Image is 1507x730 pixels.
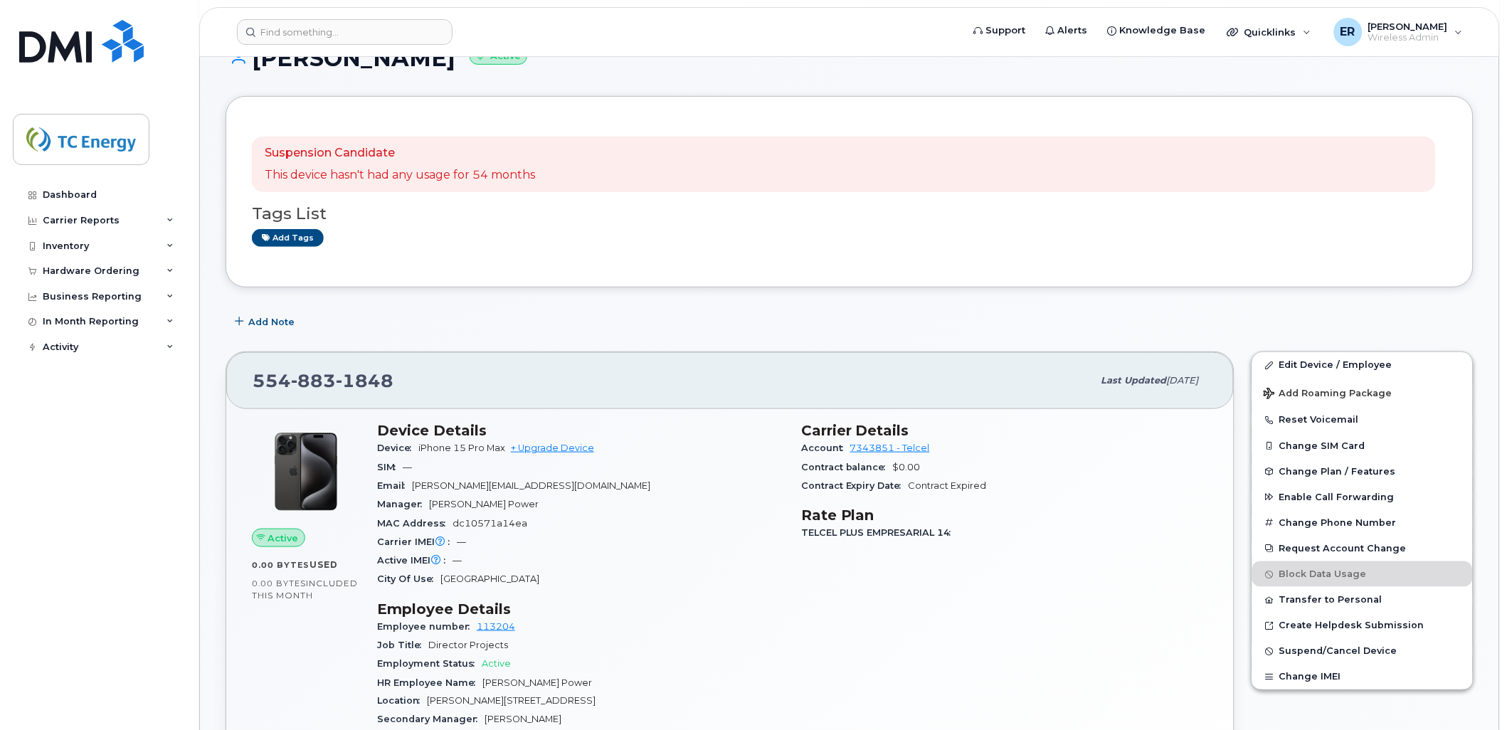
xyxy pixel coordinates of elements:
span: Wireless Admin [1368,32,1448,43]
p: Suspension Candidate [265,145,535,162]
span: Job Title [377,640,428,650]
span: [PERSON_NAME] [485,714,561,725]
span: Contract Expired [909,480,987,491]
a: 7343851 - Telcel [850,443,930,453]
span: Alerts [1058,23,1088,38]
h3: Rate Plan [801,507,1208,524]
span: Active [482,658,511,669]
button: Change Plan / Features [1252,459,1473,485]
h3: Carrier Details [801,422,1208,439]
a: Edit Device / Employee [1252,352,1473,378]
span: Contract balance [801,462,893,472]
span: Manager [377,499,429,509]
span: Email [377,480,412,491]
span: — [457,536,466,547]
a: Create Helpdesk Submission [1252,613,1473,638]
div: Eric Rodriguez [1324,18,1473,46]
span: iPhone 15 Pro Max [418,443,505,453]
span: used [310,559,338,570]
span: [GEOGRAPHIC_DATA] [440,573,539,584]
a: Support [964,16,1036,45]
a: Alerts [1036,16,1098,45]
span: 883 [291,370,336,391]
span: Knowledge Base [1120,23,1206,38]
span: [PERSON_NAME] Power [482,677,592,688]
span: [PERSON_NAME][STREET_ADDRESS] [427,696,596,707]
span: Enable Call Forwarding [1279,492,1395,502]
input: Find something... [237,19,453,45]
h3: Device Details [377,422,784,439]
span: City Of Use [377,573,440,584]
button: Block Data Usage [1252,561,1473,587]
span: dc10571a14ea [453,518,527,529]
span: MAC Address [377,518,453,529]
span: Last updated [1101,375,1167,386]
a: Add tags [252,229,324,247]
span: HR Employee Name [377,677,482,688]
span: [PERSON_NAME] [1368,21,1448,32]
span: 0.00 Bytes [252,560,310,570]
span: Support [986,23,1026,38]
span: SIM [377,462,403,472]
span: TELCEL PLUS EMPRESARIAL 14 [801,527,958,538]
span: — [453,555,462,566]
span: included this month [252,578,358,601]
span: Add Note [248,315,295,329]
button: Change SIM Card [1252,433,1473,459]
p: This device hasn't had any usage for 54 months [265,167,535,184]
span: Account [801,443,850,453]
button: Suspend/Cancel Device [1252,638,1473,664]
button: Reset Voicemail [1252,407,1473,433]
span: ER [1341,23,1355,41]
span: Secondary Manager [377,714,485,725]
span: Suspend/Cancel Device [1279,646,1397,657]
h3: Tags List [252,205,1447,223]
span: 554 [253,370,393,391]
h3: Employee Details [377,601,784,618]
span: Contract Expiry Date [801,480,909,491]
span: Quicklinks [1244,26,1296,38]
button: Enable Call Forwarding [1252,485,1473,510]
button: Change IMEI [1252,664,1473,689]
span: 0.00 Bytes [252,578,306,588]
span: 1848 [336,370,393,391]
button: Add Note [226,309,307,334]
span: Location [377,696,427,707]
a: 113204 [477,621,515,632]
span: Employment Status [377,658,482,669]
span: [DATE] [1167,375,1199,386]
span: Add Roaming Package [1264,388,1392,401]
span: Employee number [377,621,477,632]
button: Transfer to Personal [1252,587,1473,613]
button: Request Account Change [1252,536,1473,561]
a: + Upgrade Device [511,443,594,453]
iframe: Messenger Launcher [1445,668,1496,719]
a: Knowledge Base [1098,16,1216,45]
span: [PERSON_NAME] Power [429,499,539,509]
button: Change Phone Number [1252,510,1473,536]
span: Device [377,443,418,453]
span: Carrier IMEI [377,536,457,547]
div: Quicklinks [1217,18,1321,46]
span: — [403,462,412,472]
span: Director Projects [428,640,508,650]
button: Add Roaming Package [1252,378,1473,407]
span: [PERSON_NAME][EMAIL_ADDRESS][DOMAIN_NAME] [412,480,650,491]
img: iPhone_15_Pro_Black.png [263,429,349,514]
span: Active [268,531,299,545]
h1: [PERSON_NAME] [226,46,1474,70]
span: Change Plan / Features [1279,466,1396,477]
span: Active IMEI [377,555,453,566]
span: $0.00 [893,462,921,472]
